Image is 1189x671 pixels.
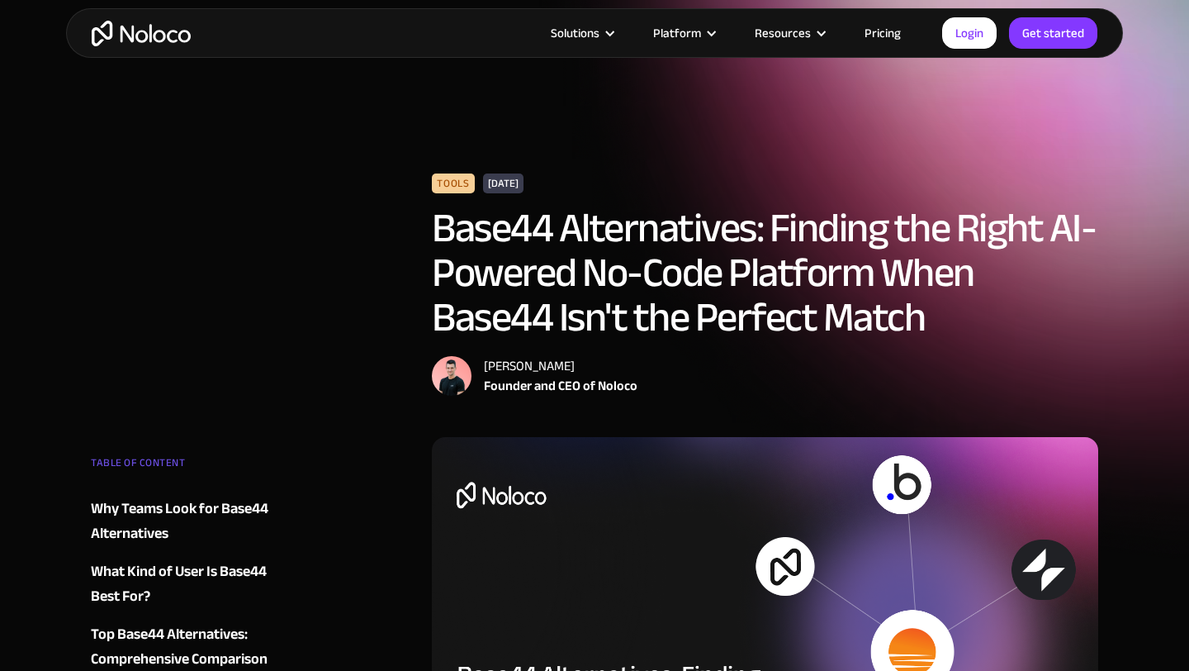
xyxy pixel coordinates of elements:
div: TABLE OF CONTENT [91,450,291,483]
a: home [92,21,191,46]
div: Solutions [530,22,632,44]
a: Get started [1009,17,1097,49]
div: Solutions [551,22,599,44]
div: Platform [653,22,701,44]
a: Login [942,17,997,49]
div: Tools [432,174,474,193]
div: Founder and CEO of Noloco [484,376,637,396]
div: Resources [755,22,811,44]
a: What Kind of User Is Base44 Best For? [91,559,291,609]
h1: Base44 Alternatives: Finding the Right AI-Powered No-Code Platform When Base44 Isn't the Perfect ... [432,206,1098,340]
div: [DATE] [483,174,523,193]
a: Why Teams Look for Base44 Alternatives [91,497,291,546]
div: Resources [734,22,844,44]
a: Pricing [844,22,921,44]
div: Platform [632,22,734,44]
div: [PERSON_NAME] [484,356,637,376]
